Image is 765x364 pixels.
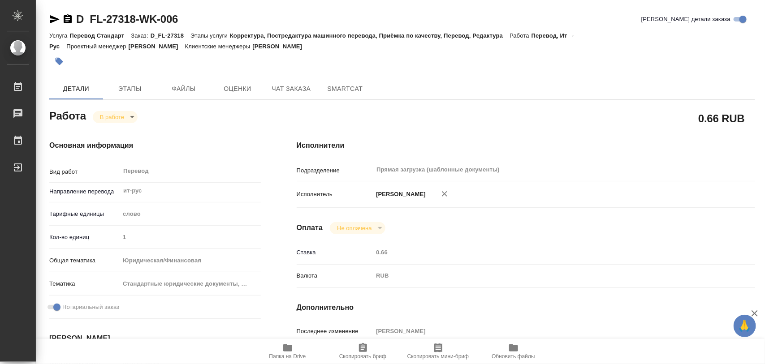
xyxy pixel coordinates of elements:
p: Клиентские менеджеры [185,43,253,50]
p: Перевод Стандарт [69,32,131,39]
p: Проектный менеджер [66,43,128,50]
p: Подразделение [297,166,373,175]
div: слово [120,206,260,222]
p: Тематика [49,279,120,288]
div: В работе [330,222,385,234]
p: Заказ: [131,32,150,39]
span: Оценки [216,83,259,94]
span: Детали [55,83,98,94]
p: Вид работ [49,167,120,176]
span: Скопировать бриф [339,353,386,360]
button: Скопировать бриф [325,339,401,364]
p: Работа [510,32,532,39]
input: Пустое поле [373,246,717,259]
div: Юридическая/Финансовая [120,253,260,268]
button: Не оплачена [334,224,374,232]
span: Этапы [108,83,151,94]
p: Исполнитель [297,190,373,199]
h2: 0.66 RUB [698,111,745,126]
h2: Работа [49,107,86,123]
h4: [PERSON_NAME] [49,333,261,344]
button: Обновить файлы [476,339,551,364]
p: Направление перевода [49,187,120,196]
div: RUB [373,268,717,283]
span: Нотариальный заказ [62,303,119,312]
p: D_FL-27318 [151,32,190,39]
span: Папка на Drive [269,353,306,360]
button: Удалить исполнителя [435,184,454,204]
button: Папка на Drive [250,339,325,364]
p: Последнее изменение [297,327,373,336]
p: Кол-во единиц [49,233,120,242]
p: Ставка [297,248,373,257]
span: Скопировать мини-бриф [407,353,469,360]
div: В работе [93,111,138,123]
a: D_FL-27318-WK-006 [76,13,178,25]
div: Стандартные юридические документы, договоры, уставы [120,276,260,291]
input: Пустое поле [120,231,260,244]
p: Услуга [49,32,69,39]
p: Общая тематика [49,256,120,265]
h4: Основная информация [49,140,261,151]
p: [PERSON_NAME] [129,43,185,50]
button: В работе [97,113,127,121]
p: [PERSON_NAME] [373,190,426,199]
h4: Исполнители [297,140,755,151]
span: [PERSON_NAME] детали заказа [641,15,730,24]
p: Валюта [297,271,373,280]
h4: Дополнительно [297,302,755,313]
input: Пустое поле [373,325,717,338]
button: 🙏 [734,315,756,337]
p: Тарифные единицы [49,210,120,218]
button: Скопировать ссылку [62,14,73,25]
button: Скопировать мини-бриф [401,339,476,364]
span: Обновить файлы [492,353,535,360]
button: Добавить тэг [49,51,69,71]
button: Скопировать ссылку для ЯМессенджера [49,14,60,25]
p: [PERSON_NAME] [252,43,309,50]
span: 🙏 [737,317,752,335]
h4: Оплата [297,223,323,233]
p: Этапы услуги [190,32,230,39]
span: Чат заказа [270,83,313,94]
span: SmartCat [324,83,367,94]
span: Файлы [162,83,205,94]
p: Корректура, Постредактура машинного перевода, Приёмка по качеству, Перевод, Редактура [230,32,510,39]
